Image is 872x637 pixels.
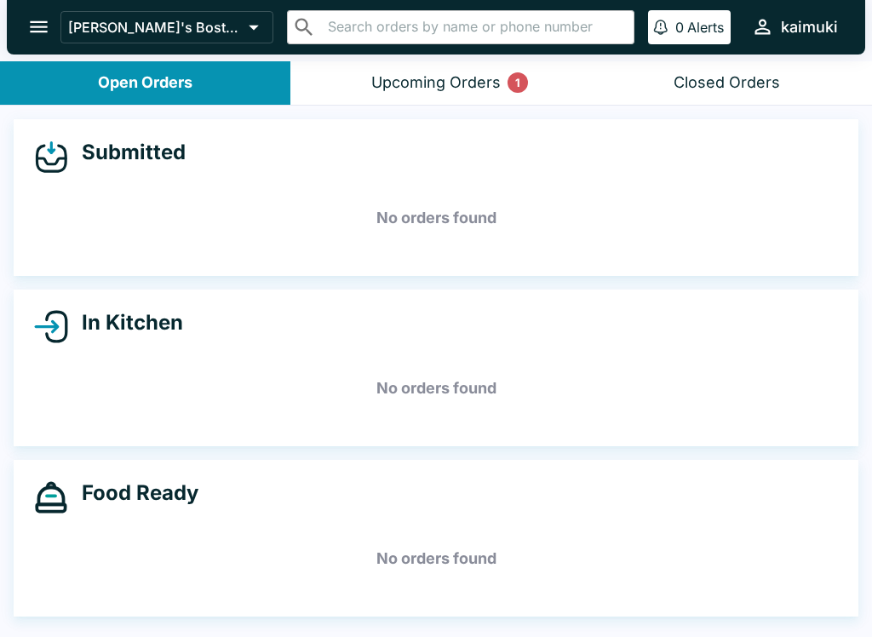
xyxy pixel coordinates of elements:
p: 0 [675,19,684,36]
button: [PERSON_NAME]'s Boston Pizza [60,11,273,43]
button: kaimuki [744,9,845,45]
h4: Submitted [68,140,186,165]
p: 1 [515,74,520,91]
div: kaimuki [781,17,838,37]
p: [PERSON_NAME]'s Boston Pizza [68,19,242,36]
h5: No orders found [34,358,838,419]
h4: In Kitchen [68,310,183,336]
div: Upcoming Orders [371,73,501,93]
p: Alerts [687,19,724,36]
div: Closed Orders [674,73,780,93]
h5: No orders found [34,528,838,589]
h4: Food Ready [68,480,198,506]
div: Open Orders [98,73,192,93]
input: Search orders by name or phone number [323,15,627,39]
button: open drawer [17,5,60,49]
h5: No orders found [34,187,838,249]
